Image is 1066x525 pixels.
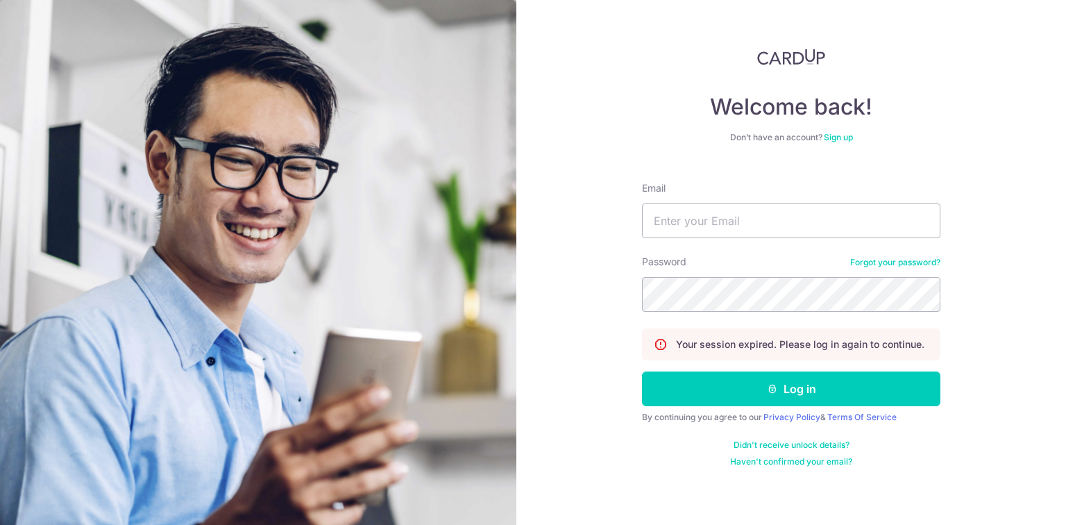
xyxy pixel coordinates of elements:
[850,257,940,268] a: Forgot your password?
[730,456,852,467] a: Haven't confirmed your email?
[642,93,940,121] h4: Welcome back!
[642,181,666,195] label: Email
[827,412,897,422] a: Terms Of Service
[676,337,924,351] p: Your session expired. Please log in again to continue.
[642,203,940,238] input: Enter your Email
[642,412,940,423] div: By continuing you agree to our &
[763,412,820,422] a: Privacy Policy
[824,132,853,142] a: Sign up
[642,372,940,406] button: Log in
[734,440,849,451] a: Didn't receive unlock details?
[642,255,686,269] label: Password
[642,132,940,143] div: Don’t have an account?
[757,49,825,65] img: CardUp Logo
